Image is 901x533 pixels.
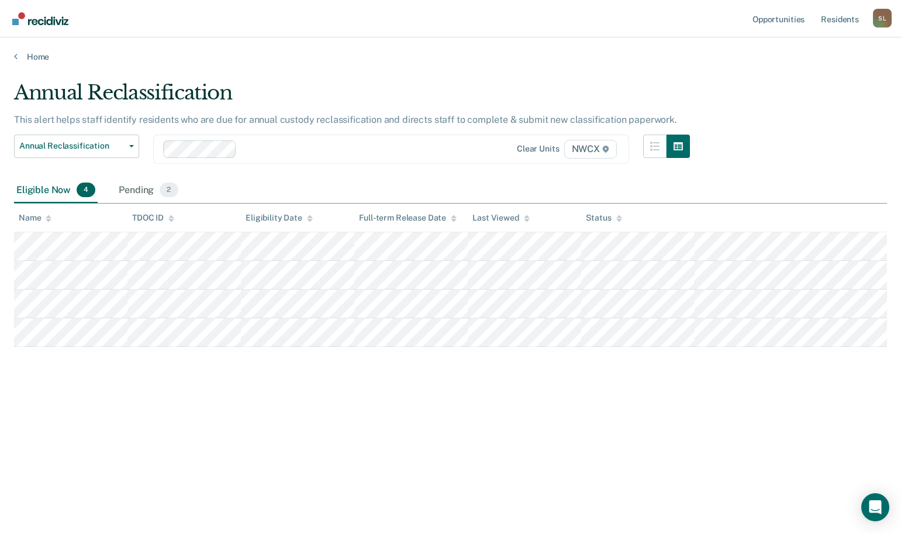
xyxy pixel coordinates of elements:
[77,183,95,198] span: 4
[564,140,617,159] span: NWCX
[19,141,125,151] span: Annual Reclassification
[873,9,892,27] div: S L
[472,213,529,223] div: Last Viewed
[14,178,98,204] div: Eligible Now4
[14,135,139,158] button: Annual Reclassification
[132,213,174,223] div: TDOC ID
[873,9,892,27] button: Profile dropdown button
[246,213,313,223] div: Eligibility Date
[19,213,51,223] div: Name
[12,12,68,25] img: Recidiviz
[160,183,178,198] span: 2
[517,144,560,154] div: Clear units
[14,114,677,125] p: This alert helps staff identify residents who are due for annual custody reclassification and dir...
[14,51,887,62] a: Home
[359,213,457,223] div: Full-term Release Date
[861,493,889,521] div: Open Intercom Messenger
[586,213,622,223] div: Status
[14,81,690,114] div: Annual Reclassification
[116,178,180,204] div: Pending2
